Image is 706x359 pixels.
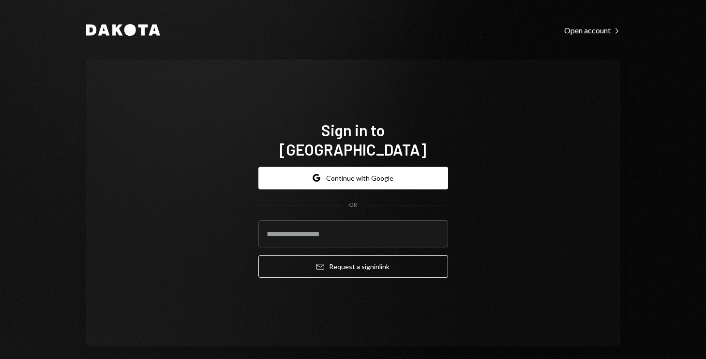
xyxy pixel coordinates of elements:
div: Open account [564,26,620,35]
button: Continue with Google [258,167,448,189]
h1: Sign in to [GEOGRAPHIC_DATA] [258,120,448,159]
button: Request a signinlink [258,255,448,278]
div: OR [349,201,357,209]
a: Open account [564,25,620,35]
